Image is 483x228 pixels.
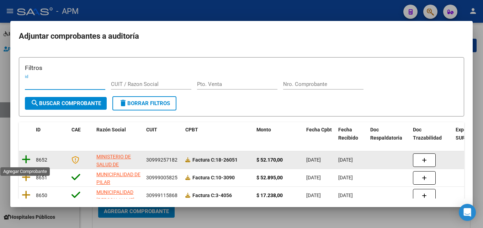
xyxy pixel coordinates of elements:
[185,127,198,132] span: CPBT
[96,189,146,219] span: MUNICIPALIDAD [PERSON_NAME]([GEOGRAPHIC_DATA][PERSON_NAME])
[256,192,283,198] strong: $ 17.238,00
[96,127,126,132] span: Razón Social
[338,192,353,198] span: [DATE]
[36,127,41,132] span: ID
[146,192,177,198] span: 30999115868
[338,127,358,141] span: Fecha Recibido
[146,127,157,132] span: CUIT
[192,192,216,198] span: Factura C:
[192,192,232,198] strong: 3-4056
[119,100,170,107] span: Borrar Filtros
[146,157,177,163] span: 30999257182
[335,122,367,146] datatable-header-cell: Fecha Recibido
[69,122,94,146] datatable-header-cell: CAE
[367,122,410,146] datatable-header-cell: Doc Respaldatoria
[31,99,39,107] mat-icon: search
[306,157,321,163] span: [DATE]
[94,122,143,146] datatable-header-cell: Razón Social
[254,122,303,146] datatable-header-cell: Monto
[306,175,321,180] span: [DATE]
[338,175,353,180] span: [DATE]
[19,29,464,43] h2: Adjuntar comprobantes a auditoría
[36,157,47,163] span: 8652
[306,192,321,198] span: [DATE]
[459,204,476,221] div: Open Intercom Messenger
[370,127,402,141] span: Doc Respaldatoria
[143,122,182,146] datatable-header-cell: CUIT
[71,127,81,132] span: CAE
[146,175,177,180] span: 30999005825
[33,122,69,146] datatable-header-cell: ID
[410,122,453,146] datatable-header-cell: Doc Trazabilidad
[31,100,101,107] span: Buscar Comprobante
[256,157,283,163] strong: $ 52.170,00
[36,192,47,198] span: 8650
[119,99,127,107] mat-icon: delete
[303,122,335,146] datatable-header-cell: Fecha Cpbt
[25,63,458,72] h3: Filtros
[192,157,216,163] span: Factura C:
[96,154,131,176] span: MINISTERIO DE SALUD DE CORDOBA
[96,172,140,185] span: MUNICIPALIDAD DE PILAR
[36,175,47,180] span: 8651
[338,157,353,163] span: [DATE]
[182,122,254,146] datatable-header-cell: CPBT
[413,127,442,141] span: Doc Trazabilidad
[192,175,216,180] span: Factura C:
[256,175,283,180] strong: $ 52.895,00
[112,96,176,110] button: Borrar Filtros
[192,175,235,180] strong: 10-3090
[256,127,271,132] span: Monto
[192,157,238,163] strong: 18-26051
[25,97,107,110] button: Buscar Comprobante
[306,127,332,132] span: Fecha Cpbt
